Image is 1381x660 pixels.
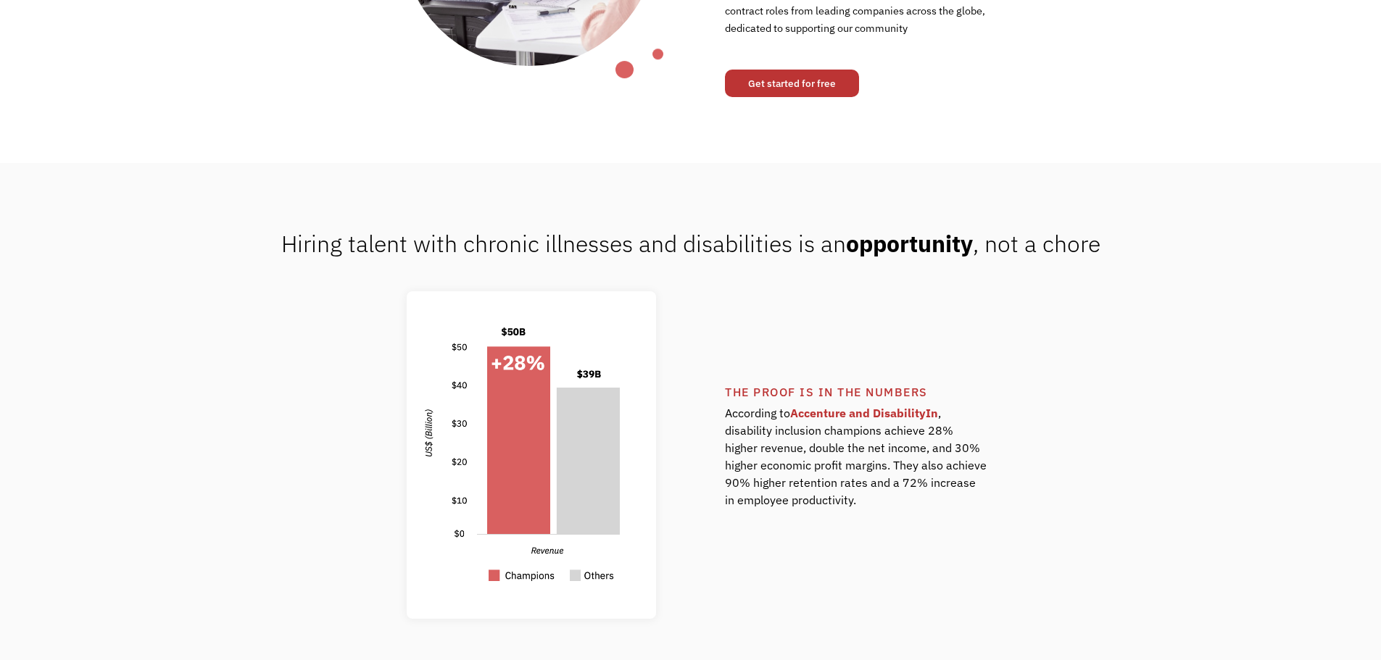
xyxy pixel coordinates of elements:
div: The proof is in the numbers [725,383,1100,401]
span: Hiring talent with chronic illnesses and disabilities is an , not a chore [281,228,1100,259]
img: A bar graph displaying how companies that champions disability inclusion has 28% higher revenue o... [425,309,638,599]
a: Get started for free [725,70,859,97]
div: According to , disability inclusion champions achieve 28% higher revenue, double the net income, ... [725,401,987,527]
a: Accenture and DisabilityIn [790,406,938,420]
strong: opportunity [846,228,973,259]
